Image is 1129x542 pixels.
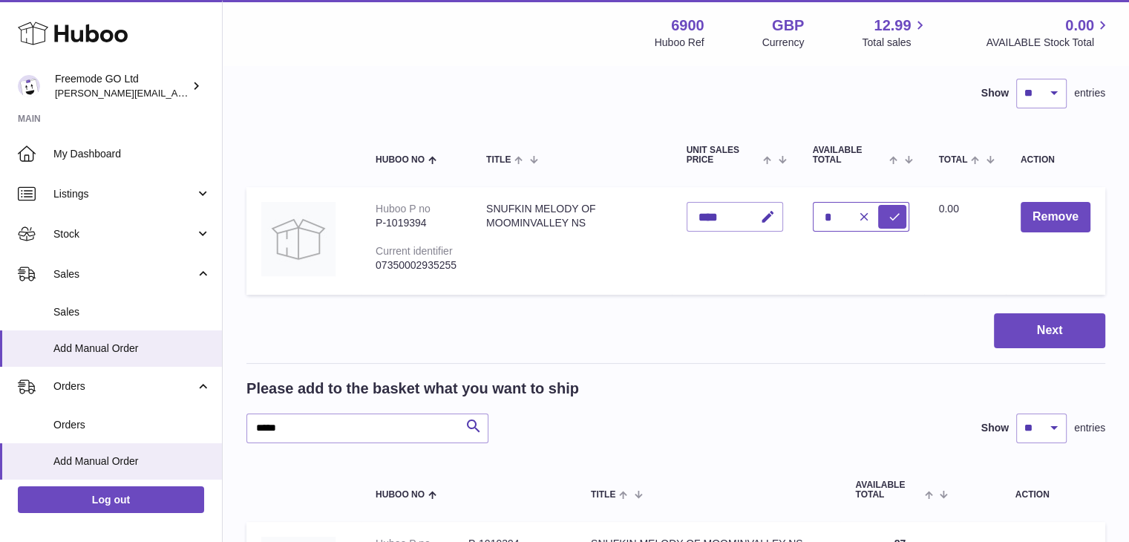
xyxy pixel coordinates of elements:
div: Current identifier [376,245,453,257]
span: Total [939,155,968,165]
div: Huboo P no [376,203,431,215]
span: Sales [53,305,211,319]
span: 0.00 [1065,16,1094,36]
td: SNUFKIN MELODY OF MOOMINVALLEY NS [471,187,672,295]
span: AVAILABLE Total [813,146,886,165]
div: Action [1021,155,1090,165]
img: SNUFKIN MELODY OF MOOMINVALLEY NS [261,202,336,276]
h2: Please add to the basket what you want to ship [246,379,579,399]
span: Stock [53,227,195,241]
button: Next [994,313,1105,348]
th: Action [959,466,1105,515]
span: Listings [53,187,195,201]
label: Show [981,86,1009,100]
span: AVAILABLE Stock Total [986,36,1111,50]
span: Huboo no [376,490,425,500]
span: Add Manual Order [53,342,211,356]
span: Title [486,155,511,165]
label: Show [981,421,1009,435]
span: My Dashboard [53,147,211,161]
span: Total sales [862,36,928,50]
span: entries [1074,421,1105,435]
span: Add Manual Order [53,454,211,468]
div: 07350002935255 [376,258,456,272]
span: 0.00 [939,203,959,215]
span: [PERSON_NAME][EMAIL_ADDRESS][DOMAIN_NAME] [55,87,298,99]
span: Huboo no [376,155,425,165]
button: Remove [1021,202,1090,232]
span: Orders [53,379,195,394]
div: Freemode GO Ltd [55,72,189,100]
span: Unit Sales Price [687,146,760,165]
span: Title [591,490,615,500]
span: entries [1074,86,1105,100]
a: 12.99 Total sales [862,16,928,50]
strong: 6900 [671,16,704,36]
a: Log out [18,486,204,513]
span: Orders [53,418,211,432]
strong: GBP [772,16,804,36]
span: AVAILABLE Total [855,480,921,500]
span: 12.99 [874,16,911,36]
div: Huboo Ref [655,36,704,50]
div: Currency [762,36,805,50]
div: P-1019394 [376,216,456,230]
a: 0.00 AVAILABLE Stock Total [986,16,1111,50]
img: lenka.smikniarova@gioteck.com [18,75,40,97]
span: Sales [53,267,195,281]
